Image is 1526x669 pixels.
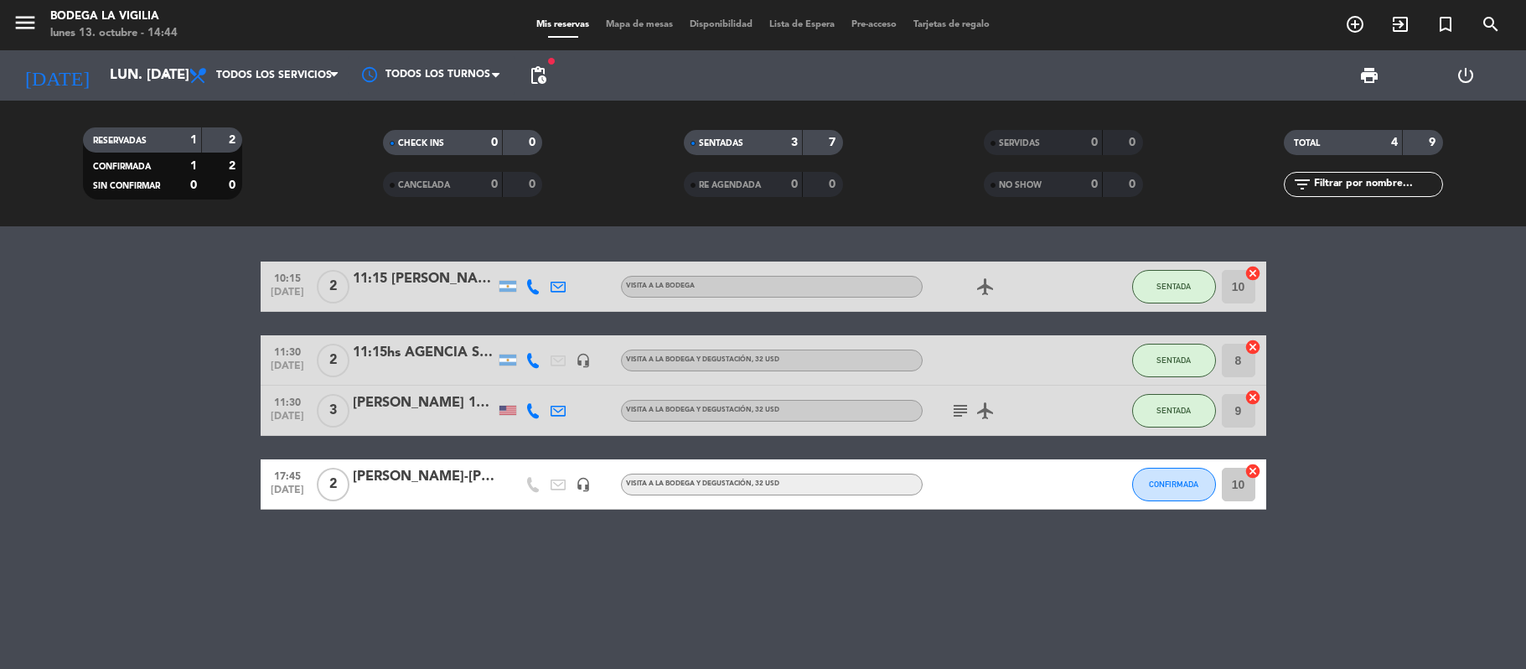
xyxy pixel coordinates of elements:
span: Disponibilidad [681,20,761,29]
div: lunes 13. octubre - 14:44 [50,25,178,42]
strong: 2 [229,134,239,146]
span: CANCELADA [398,181,450,189]
span: 2 [317,468,349,501]
span: pending_actions [528,65,548,86]
span: Mapa de mesas [597,20,681,29]
span: SERVIDAS [999,139,1040,148]
i: subject [950,401,970,421]
span: SENTADA [1156,282,1191,291]
button: CONFIRMADA [1132,468,1216,501]
button: SENTADA [1132,270,1216,303]
span: VISITA A LA BODEGA Y DEGUSTACIÓN [626,407,779,413]
strong: 0 [491,137,498,148]
i: filter_list [1292,174,1312,194]
i: power_settings_new [1456,65,1476,86]
i: headset_mic [576,353,591,368]
strong: 1 [190,160,197,172]
span: SIN CONFIRMAR [93,182,160,190]
div: [PERSON_NAME]-[PERSON_NAME] [353,466,495,488]
i: cancel [1244,265,1261,282]
i: cancel [1244,389,1261,406]
span: [DATE] [266,360,308,380]
span: Todos los servicios [216,70,332,81]
i: cancel [1244,463,1261,480]
span: 11:30 [266,341,308,360]
strong: 0 [529,137,539,148]
span: 17:45 [266,465,308,485]
strong: 1 [190,134,197,146]
span: CONFIRMADA [93,163,151,171]
button: menu [13,10,38,41]
strong: 7 [829,137,839,148]
i: cancel [1244,339,1261,355]
i: turned_in_not [1435,14,1456,34]
i: menu [13,10,38,35]
span: SENTADAS [699,139,743,148]
span: VISITA A LA BODEGA [626,283,695,289]
span: VISITA A LA BODEGA Y DEGUSTACIÓN [626,356,779,363]
strong: 0 [1129,137,1139,148]
i: search [1481,14,1501,34]
span: , 32 USD [752,480,779,487]
span: Pre-acceso [843,20,905,29]
i: airplanemode_active [975,401,996,421]
strong: 0 [529,179,539,190]
i: [DATE] [13,57,101,94]
span: 11:30 [266,392,308,411]
strong: 0 [491,179,498,190]
strong: 0 [1091,137,1098,148]
strong: 4 [1391,137,1398,148]
div: Bodega La Vigilia [50,8,178,25]
i: exit_to_app [1390,14,1410,34]
i: add_circle_outline [1345,14,1365,34]
span: RESERVADAS [93,137,147,145]
button: SENTADA [1132,394,1216,428]
span: [DATE] [266,411,308,430]
div: [PERSON_NAME] 11:15hs [353,392,495,414]
span: RE AGENDADA [699,181,761,189]
strong: 0 [1091,179,1098,190]
strong: 2 [229,160,239,172]
span: , 32 USD [752,407,779,413]
i: arrow_drop_down [156,65,176,86]
span: VISITA A LA BODEGA Y DEGUSTACIÓN [626,480,779,487]
div: LOG OUT [1418,50,1513,101]
span: NO SHOW [999,181,1042,189]
i: airplanemode_active [975,277,996,297]
span: Tarjetas de regalo [905,20,998,29]
span: 2 [317,344,349,377]
span: TOTAL [1294,139,1320,148]
span: CHECK INS [398,139,444,148]
span: SENTADA [1156,406,1191,415]
strong: 0 [229,179,239,191]
input: Filtrar por nombre... [1312,175,1442,194]
strong: 3 [791,137,798,148]
span: fiber_manual_record [546,56,556,66]
span: 10:15 [266,267,308,287]
strong: 0 [190,179,197,191]
span: [DATE] [266,485,308,504]
button: SENTADA [1132,344,1216,377]
strong: 0 [791,179,798,190]
span: , 32 USD [752,356,779,363]
span: SENTADA [1156,355,1191,365]
div: 11:15hs AGENCIA SARS PAX [PERSON_NAME] [353,342,495,364]
strong: 0 [1129,179,1139,190]
span: print [1359,65,1379,86]
span: CONFIRMADA [1149,480,1198,489]
span: Mis reservas [528,20,597,29]
strong: 0 [829,179,839,190]
span: 2 [317,270,349,303]
span: 3 [317,394,349,428]
i: headset_mic [576,477,591,492]
strong: 9 [1429,137,1439,148]
span: [DATE] [266,287,308,306]
div: 11:15 [PERSON_NAME] [353,268,495,290]
span: Lista de Espera [761,20,843,29]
